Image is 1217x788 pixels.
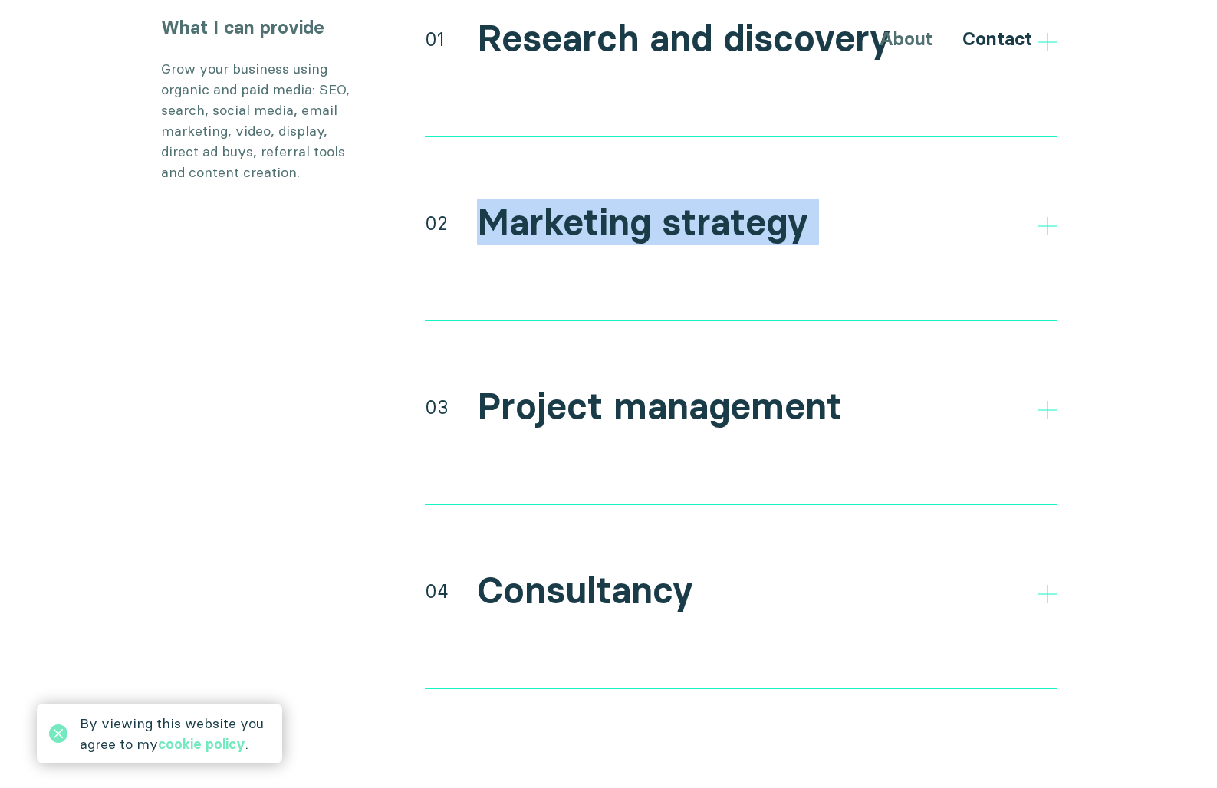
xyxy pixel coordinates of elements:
div: By viewing this website you agree to my . [80,713,270,754]
h2: Research and discovery [477,17,890,61]
h3: What I can provide [161,15,360,41]
div: 03 [425,393,449,421]
h2: Project management [477,385,842,429]
p: Grow your business using organic and paid media: SEO, search, social media, email marketing, vide... [161,58,360,182]
h2: Consultancy [477,569,693,613]
a: Contact [962,28,1032,50]
h2: Marketing strategy [477,201,808,245]
div: 04 [425,577,449,605]
a: cookie policy [158,735,245,753]
div: 02 [425,209,448,237]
